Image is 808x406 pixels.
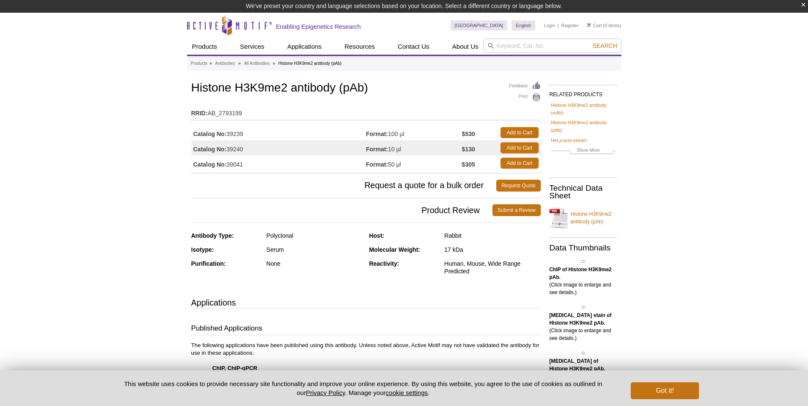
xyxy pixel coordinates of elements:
strong: Purification: [191,260,226,267]
b: ChIP of Histone H3K9me2 pAb. [549,267,612,280]
a: Add to Cart [500,158,539,169]
div: 17 kDa [445,246,541,253]
td: 39239 [191,125,366,140]
a: Feedback [509,81,541,91]
div: Polyclonal [266,232,363,239]
a: Cart [587,22,602,28]
a: Histone H3K9me2 antibody (pAb) [549,205,617,231]
a: Products [187,39,222,55]
td: AB_2793199 [191,104,541,118]
p: (Click image to enlarge and see details.) [549,266,617,296]
div: Serum [266,246,363,253]
td: 50 µl [366,156,462,171]
a: English [512,20,535,31]
li: » [273,61,275,66]
li: » [210,61,212,66]
a: Submit a Review [492,204,541,216]
td: 10 µl [366,140,462,156]
strong: Isotype: [191,246,214,253]
img: Your Cart [587,23,591,27]
li: » [238,61,241,66]
a: Print [509,93,541,102]
strong: Catalog No: [193,161,227,168]
b: [MEDICAL_DATA] of Histone H3K9me2 pAb. [549,358,605,372]
h3: Applications [191,296,541,309]
li: (0 items) [587,20,621,31]
td: 39240 [191,140,366,156]
strong: Catalog No: [193,130,227,138]
a: Products [191,60,207,67]
strong: Reactivity: [369,260,399,267]
strong: ChIP, ChIP-qPCR [212,365,257,371]
strong: $305 [462,161,475,168]
b: [MEDICAL_DATA] stain of Histone H3K9me2 pAb. [549,312,612,326]
span: Product Review [191,204,492,216]
span: Search [593,42,617,49]
div: Human, Mouse, Wide Range Predicted [445,260,541,275]
td: 39041 [191,156,366,171]
img: Histone H3K9me2 antibody (pAb) tested by ChIP. [582,260,584,263]
strong: $130 [462,145,475,153]
p: This website uses cookies to provide necessary site functionality and improve your online experie... [109,379,617,397]
img: Histone H3K9me2 antibody (pAb) tested by immunofluorescence. [582,306,584,309]
p: (Click image to enlarge and see details.) [549,311,617,342]
a: Resources [339,39,380,55]
a: Applications [282,39,327,55]
a: Request Quote [496,180,541,192]
a: Add to Cart [500,127,539,138]
a: Services [235,39,270,55]
a: Histone H3K9me2 antibody (pAb) [551,119,615,134]
td: 100 µl [366,125,462,140]
h2: RELATED PRODUCTS [549,85,617,100]
button: cookie settings [386,389,428,396]
li: Histone H3K9me2 antibody (pAb) [278,61,341,66]
h3: Published Applications [191,323,541,335]
strong: Catalog No: [193,145,227,153]
a: Register [561,22,579,28]
a: [GEOGRAPHIC_DATA] [450,20,508,31]
div: Rabbit [445,232,541,239]
input: Keyword, Cat. No. [484,39,621,53]
a: Add to Cart [500,142,539,153]
h2: Technical Data Sheet [549,184,617,200]
span: Request a quote for a bulk order [191,180,497,192]
h2: Enabling Epigenetics Research [276,23,361,31]
button: Got it! [631,382,699,399]
a: Login [544,22,555,28]
h1: Histone H3K9me2 antibody (pAb) [191,81,541,96]
p: (Click image to enlarge and see details.) [549,357,617,388]
strong: Format: [366,161,388,168]
a: All Antibodies [244,60,269,67]
img: Histone H3K9me2 antibody (pAb) tested by Western blot. [582,352,584,354]
a: Histone H3K9me2 antibody (mAb) [551,101,615,117]
strong: Format: [366,130,388,138]
a: HeLa acid extract [551,136,587,144]
strong: Host: [369,232,384,239]
strong: $530 [462,130,475,138]
strong: Format: [366,145,388,153]
strong: RRID: [191,109,208,117]
a: Contact Us [393,39,434,55]
div: None [266,260,363,267]
strong: Antibody Type: [191,232,234,239]
button: Search [590,42,620,50]
strong: Molecular Weight: [369,246,420,253]
a: Show More [551,146,615,156]
li: | [558,20,559,31]
a: About Us [447,39,484,55]
a: Privacy Policy [306,389,345,396]
h2: Data Thumbnails [549,244,617,252]
a: Antibodies [215,60,235,67]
